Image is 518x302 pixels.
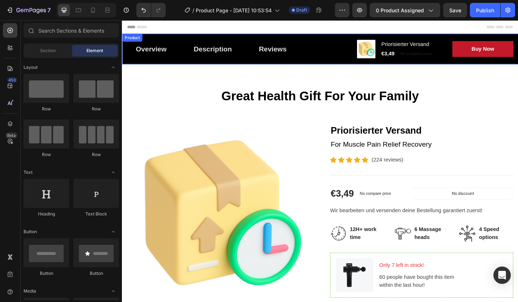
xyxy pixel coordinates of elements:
button: 7 [3,3,54,17]
div: Product [1,16,21,22]
span: / [192,7,194,14]
p: 4 Speed options [391,225,428,242]
span: Element [86,47,103,54]
iframe: Design area [122,20,518,302]
p: (224 reviews) [273,148,308,157]
button: Publish [470,3,500,17]
p: No compare price [260,188,295,192]
div: €3,49 [228,181,255,198]
h2: Priorisierter Versand [283,21,350,32]
div: Beta [5,133,17,138]
img: Priorisierter Versand [257,21,277,42]
span: Save [449,7,461,13]
button: Buy Now [362,23,429,40]
span: Section [40,47,56,54]
div: Text Block [73,211,119,217]
span: Toggle open [107,167,119,178]
div: 450 [7,77,17,83]
p: No compare price [305,34,339,39]
div: Undo/Redo [136,3,166,17]
a: Priorisierter Versand [228,113,429,129]
img: Alt Image [234,261,275,298]
img: Alt Image [228,225,246,243]
span: Text [24,169,33,176]
p: 60 people have bought this item within the last hour! [282,277,422,294]
span: Toggle open [107,285,119,297]
span: Draft [296,7,307,13]
p: For Muscle Pain Relief Recovery [229,130,428,142]
p: Only 7 left in stock! [282,264,422,273]
div: Publish [476,7,494,14]
div: Row [73,151,119,158]
div: Buy Now [383,27,407,36]
p: Great Health Gift For Your Family [6,75,428,92]
div: Heading [24,211,69,217]
span: Toggle open [107,226,119,238]
p: 12H+ work time [250,225,286,242]
div: Row [24,106,69,112]
p: 7 [47,6,51,14]
img: Alt Image [299,225,317,243]
a: Reviews [140,21,190,42]
span: Product Page - [DATE] 10:53:54 [196,7,272,14]
span: Layout [24,64,38,71]
span: Toggle open [107,62,119,73]
div: Open Intercom Messenger [493,267,511,284]
div: €3,49 [283,32,299,42]
div: Row [24,151,69,158]
div: Wir bearbeiten und versenden deine Bestellung garantiert zuerst! [228,204,429,213]
div: Button [73,270,119,277]
button: 0 product assigned [370,3,440,17]
span: 0 product assigned [376,7,424,14]
span: Media [24,288,36,294]
img: Alt Image [369,225,387,243]
div: Row [73,106,119,112]
p: 6 Massage heads [320,225,357,242]
div: Button [24,270,69,277]
div: Reviews [150,26,180,37]
span: Button [24,228,37,235]
p: No discount [361,186,386,193]
button: Save [443,3,467,17]
input: Search Sections & Elements [24,23,119,38]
